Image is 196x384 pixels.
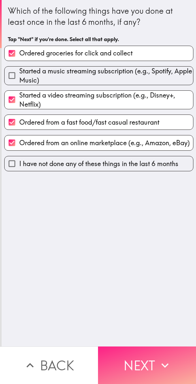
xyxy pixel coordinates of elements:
span: Ordered groceries for click and collect [19,49,133,58]
button: Ordered from an online marketplace (e.g., Amazon, eBay) [5,135,193,150]
button: Next [98,346,196,384]
button: I have not done any of these things in the last 6 months [5,156,193,171]
button: Started a video streaming subscription (e.g., Disney+, Netflix) [5,91,193,109]
span: Started a music streaming subscription (e.g., Spotify, Apple Music) [19,67,193,85]
button: Started a music streaming subscription (e.g., Spotify, Apple Music) [5,67,193,85]
div: Which of the following things have you done at least once in the last 6 months, if any? [8,6,190,27]
span: Started a video streaming subscription (e.g., Disney+, Netflix) [19,91,193,109]
button: Ordered groceries for click and collect [5,46,193,61]
button: Ordered from a fast food/fast casual restaurant [5,115,193,130]
span: I have not done any of these things in the last 6 months [19,159,178,168]
span: Ordered from an online marketplace (e.g., Amazon, eBay) [19,138,190,147]
h6: Tap "Next" if you're done. Select all that apply. [8,36,190,43]
span: Ordered from a fast food/fast casual restaurant [19,118,159,127]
